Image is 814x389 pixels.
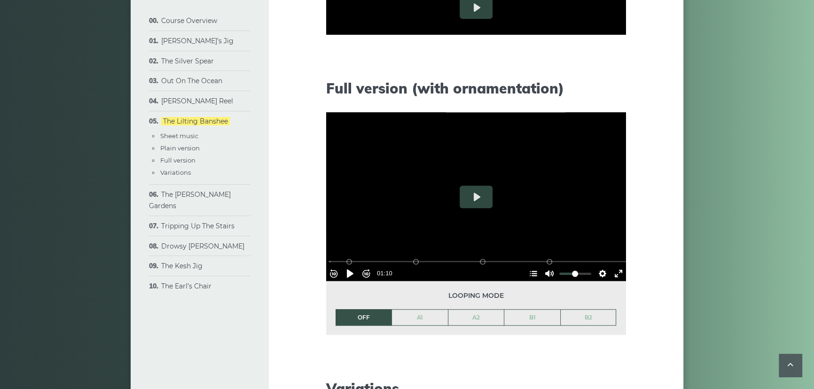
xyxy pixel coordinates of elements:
a: Drowsy [PERSON_NAME] [161,242,244,250]
a: Tripping Up The Stairs [161,222,235,230]
a: B1 [505,310,561,326]
a: A1 [392,310,448,326]
span: Looping mode [336,290,617,301]
a: Sheet music [160,132,198,140]
a: The Kesh Jig [161,262,203,270]
a: Variations [160,169,191,176]
a: [PERSON_NAME] Reel [161,97,233,105]
a: The [PERSON_NAME] Gardens [149,190,231,210]
a: Out On The Ocean [161,77,222,85]
a: [PERSON_NAME]’s Jig [161,37,234,45]
h2: Full version (with ornamentation) [326,80,626,97]
a: The Earl’s Chair [161,282,211,290]
a: Plain version [160,144,200,152]
a: The Silver Spear [161,57,214,65]
a: B2 [561,310,616,326]
a: The Lilting Banshee [161,117,230,125]
a: A2 [448,310,504,326]
a: Full version [160,156,196,164]
a: Course Overview [161,16,217,25]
